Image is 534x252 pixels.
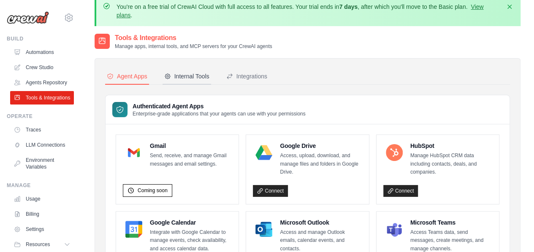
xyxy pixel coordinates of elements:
img: Gmail Logo [125,144,142,161]
h2: Tools & Integrations [115,33,272,43]
div: Integrations [226,72,267,80]
h4: Microsoft Teams [410,218,492,227]
h4: HubSpot [410,142,492,150]
div: Internal Tools [164,72,209,80]
button: Internal Tools [163,69,211,85]
img: Google Drive Logo [255,144,272,161]
div: Agent Apps [107,72,147,80]
button: Resources [10,238,74,251]
a: Agents Repository [10,76,74,89]
p: Access, upload, download, and manage files and folders in Google Drive. [280,152,362,177]
div: Manage [7,182,74,189]
h4: Google Drive [280,142,362,150]
p: Manage HubSpot CRM data including contacts, deals, and companies. [410,152,492,177]
h3: Authenticated Agent Apps [133,102,306,110]
a: Automations [10,46,74,59]
a: Tools & Integrations [10,91,74,105]
img: Google Calendar Logo [125,221,142,238]
img: Microsoft Outlook Logo [255,221,272,238]
span: Coming soon [138,187,168,194]
a: Crew Studio [10,61,74,74]
a: LLM Connections [10,138,74,152]
h4: Google Calendar [150,218,232,227]
img: Logo [7,11,49,24]
h4: Microsoft Outlook [280,218,362,227]
button: Agent Apps [105,69,149,85]
button: Integrations [225,69,269,85]
img: Microsoft Teams Logo [386,221,403,238]
p: You're on a free trial of CrewAI Cloud with full access to all features. Your trial ends in , aft... [117,3,500,19]
span: Resources [26,241,50,248]
p: Manage apps, internal tools, and MCP servers for your CrewAI agents [115,43,272,50]
a: Settings [10,223,74,236]
a: Usage [10,192,74,206]
h4: Gmail [150,142,232,150]
img: HubSpot Logo [386,144,403,161]
a: Environment Variables [10,153,74,174]
p: Send, receive, and manage Gmail messages and email settings. [150,152,232,168]
a: Connect [253,185,288,197]
p: Enterprise-grade applications that your agents can use with your permissions [133,110,306,117]
a: Connect [383,185,418,197]
strong: 7 days [339,3,358,10]
div: Operate [7,113,74,120]
div: Build [7,35,74,42]
a: Traces [10,123,74,137]
a: Billing [10,207,74,221]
